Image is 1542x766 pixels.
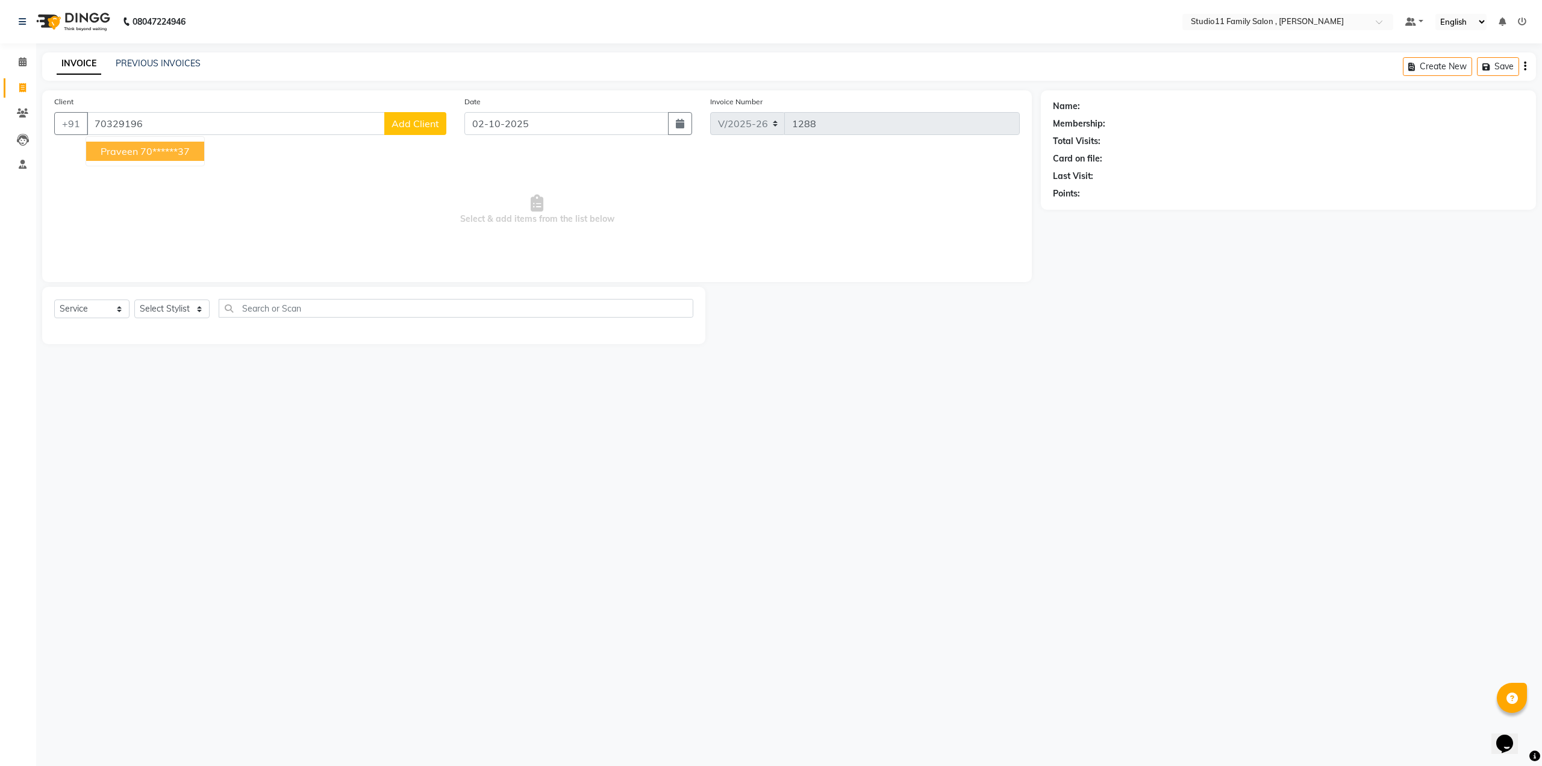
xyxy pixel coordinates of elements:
[1477,57,1519,76] button: Save
[1053,187,1080,200] div: Points:
[54,112,88,135] button: +91
[1053,135,1100,148] div: Total Visits:
[54,96,73,107] label: Client
[1491,718,1530,754] iframe: chat widget
[54,149,1020,270] span: Select & add items from the list below
[710,96,763,107] label: Invoice Number
[1053,152,1102,165] div: Card on file:
[57,53,101,75] a: INVOICE
[31,5,113,39] img: logo
[1403,57,1472,76] button: Create New
[116,58,201,69] a: PREVIOUS INVOICES
[101,145,138,157] span: Praveen
[87,112,385,135] input: Search by Name/Mobile/Email/Code
[133,5,186,39] b: 08047224946
[1053,118,1105,130] div: Membership:
[384,112,446,135] button: Add Client
[219,299,693,318] input: Search or Scan
[1053,170,1093,183] div: Last Visit:
[1053,100,1080,113] div: Name:
[464,96,481,107] label: Date
[392,118,439,130] span: Add Client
